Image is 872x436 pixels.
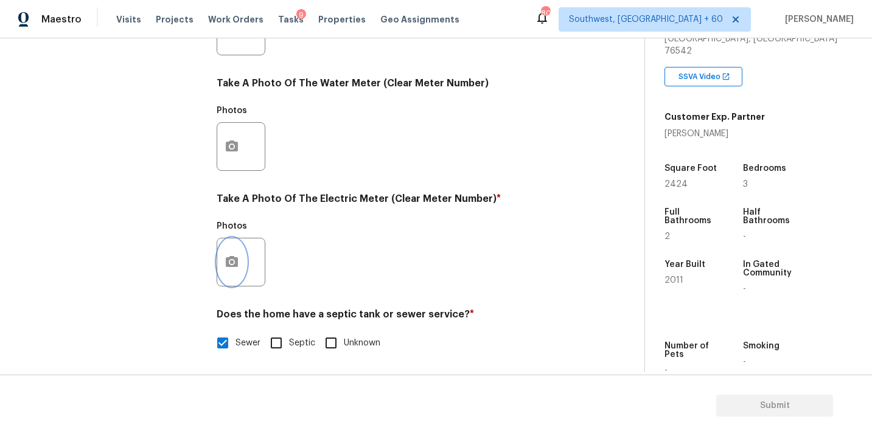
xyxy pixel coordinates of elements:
h5: Year Built [664,260,705,269]
div: [PERSON_NAME] [664,128,765,140]
div: 803 [541,7,549,19]
span: Unknown [344,337,380,350]
h5: Customer Exp. Partner [664,111,765,123]
span: [PERSON_NAME] [780,13,854,26]
div: 9 [296,9,306,21]
h5: Photos [217,106,247,115]
h5: Number of Pets [664,342,720,359]
h5: Photos [217,222,247,230]
span: - [743,285,746,293]
span: 2424 [664,180,688,189]
span: Geo Assignments [380,13,459,26]
span: 2011 [664,276,683,285]
div: [GEOGRAPHIC_DATA], [GEOGRAPHIC_DATA] 76542 [664,33,853,57]
div: SSVA Video [664,67,742,86]
span: Work Orders [208,13,263,26]
h5: Smoking [743,342,780,350]
span: - [743,232,746,241]
h4: Does the home have a septic tank or sewer service? [217,308,576,325]
span: 3 [743,180,748,189]
span: Projects [156,13,194,26]
span: Septic [289,337,315,350]
h5: Bedrooms [743,164,786,173]
span: Southwest, [GEOGRAPHIC_DATA] + 60 [569,13,723,26]
span: SSVA Video [678,71,725,83]
h5: Square Foot [664,164,717,173]
h4: Take A Photo Of The Electric Meter (Clear Meter Number) [217,193,576,210]
img: Open In New Icon [722,72,730,81]
span: Visits [116,13,141,26]
span: - [664,366,668,375]
span: Maestro [41,13,82,26]
span: - [743,358,746,366]
span: 2 [664,232,670,241]
h5: Full Bathrooms [664,208,720,225]
span: Properties [318,13,366,26]
span: Sewer [235,337,260,350]
h5: In Gated Community [743,260,799,277]
span: Tasks [278,15,304,24]
h4: Take A Photo Of The Water Meter (Clear Meter Number) [217,77,576,94]
h5: Half Bathrooms [743,208,799,225]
